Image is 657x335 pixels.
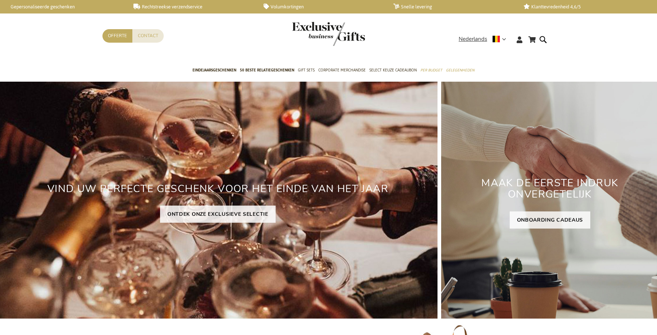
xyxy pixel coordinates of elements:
[459,35,487,43] span: Nederlands
[298,66,315,74] span: Gift Sets
[240,66,294,74] span: 50 beste relatiegeschenken
[420,66,442,74] span: Per Budget
[510,211,591,229] a: ONBOARDING CADEAUS
[446,66,474,74] span: Gelegenheden
[193,66,236,74] span: Eindejaarsgeschenken
[292,22,365,46] img: Exclusive Business gifts logo
[133,4,252,10] a: Rechtstreekse verzendservice
[132,29,164,43] a: Contact
[524,4,642,10] a: Klanttevredenheid 4,6/5
[292,22,328,46] a: store logo
[459,35,511,43] div: Nederlands
[264,4,382,10] a: Volumkortingen
[369,66,417,74] span: Select Keuze Cadeaubon
[318,66,366,74] span: Corporate Merchandise
[160,206,276,223] a: ONTDEK ONZE EXCLUSIEVE SELECTIE
[102,29,132,43] a: Offerte
[393,4,512,10] a: Snelle levering
[4,4,122,10] a: Gepersonaliseerde geschenken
